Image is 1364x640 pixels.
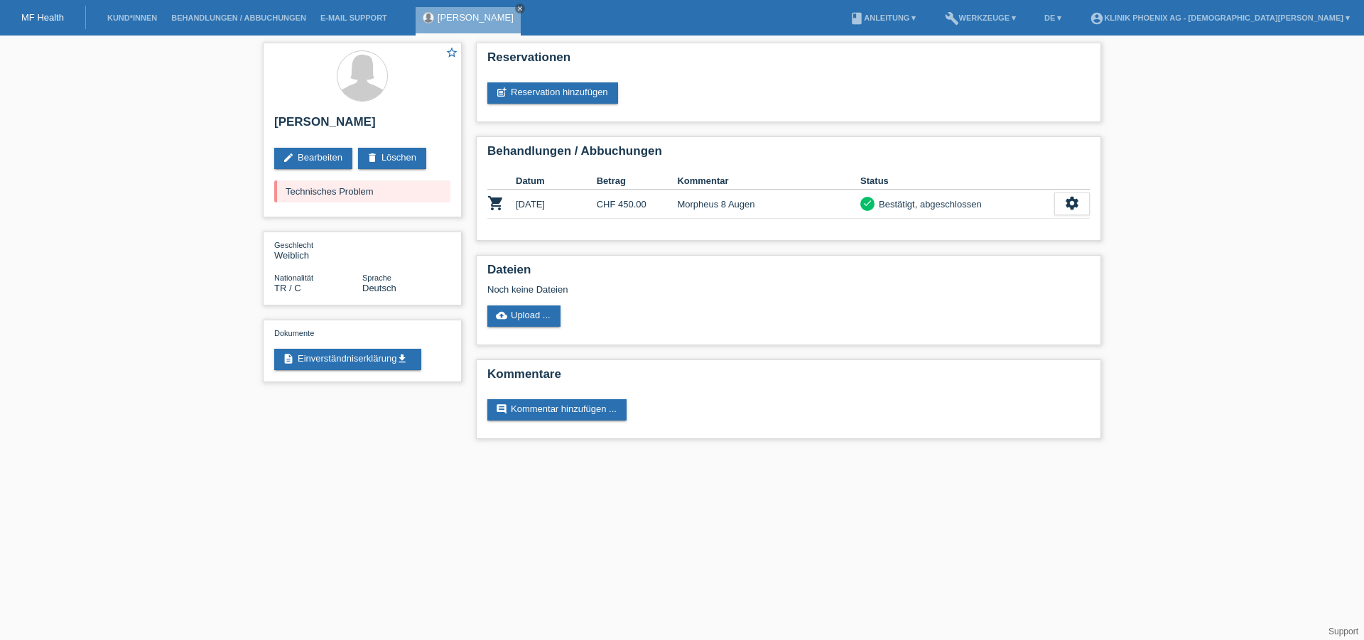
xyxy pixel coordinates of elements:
h2: Kommentare [487,367,1090,389]
a: account_circleKlinik Phoenix AG - [DEMOGRAPHIC_DATA][PERSON_NAME] ▾ [1083,13,1357,22]
div: Technisches Problem [274,180,450,202]
a: descriptionEinverständniserklärungget_app [274,349,421,370]
a: close [515,4,525,13]
i: book [850,11,864,26]
i: edit [283,152,294,163]
span: Geschlecht [274,241,313,249]
th: Status [860,173,1054,190]
i: description [283,353,294,364]
span: Nationalität [274,273,313,282]
span: Sprache [362,273,391,282]
span: Deutsch [362,283,396,293]
a: editBearbeiten [274,148,352,169]
a: Support [1328,627,1358,636]
i: delete [367,152,378,163]
i: star_border [445,46,458,59]
i: POSP00028463 [487,195,504,212]
h2: [PERSON_NAME] [274,115,450,136]
span: Türkei / C / 08.06.1991 [274,283,301,293]
a: E-Mail Support [313,13,394,22]
a: bookAnleitung ▾ [843,13,923,22]
i: check [862,198,872,208]
a: buildWerkzeuge ▾ [938,13,1024,22]
td: Morpheus 8 Augen [677,190,860,219]
div: Noch keine Dateien [487,284,921,295]
a: deleteLöschen [358,148,426,169]
i: get_app [396,353,408,364]
div: Weiblich [274,239,362,261]
th: Kommentar [677,173,860,190]
div: Bestätigt, abgeschlossen [875,197,982,212]
h2: Dateien [487,263,1090,284]
th: Datum [516,173,597,190]
a: Behandlungen / Abbuchungen [164,13,313,22]
i: settings [1064,195,1080,211]
i: comment [496,403,507,415]
h2: Reservationen [487,50,1090,72]
td: [DATE] [516,190,597,219]
h2: Behandlungen / Abbuchungen [487,144,1090,166]
td: CHF 450.00 [597,190,678,219]
i: cloud_upload [496,310,507,321]
th: Betrag [597,173,678,190]
i: post_add [496,87,507,98]
a: star_border [445,46,458,61]
i: account_circle [1090,11,1104,26]
span: Dokumente [274,329,314,337]
a: [PERSON_NAME] [438,12,514,23]
a: commentKommentar hinzufügen ... [487,399,627,421]
i: close [516,5,524,12]
i: build [945,11,959,26]
a: cloud_uploadUpload ... [487,305,561,327]
a: post_addReservation hinzufügen [487,82,618,104]
a: MF Health [21,12,64,23]
a: DE ▾ [1037,13,1068,22]
a: Kund*innen [100,13,164,22]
